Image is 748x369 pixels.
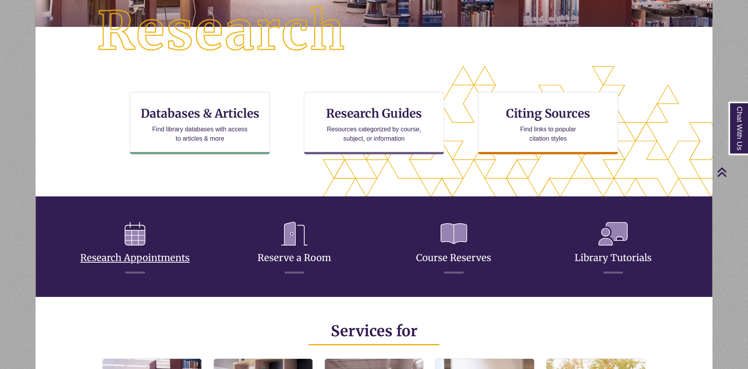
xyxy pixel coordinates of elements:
[717,167,746,177] a: Back to Top
[510,125,586,143] p: Find links to popular citation styles
[501,106,596,121] h3: Citing Sources
[304,92,444,154] a: Research Guides Resources categorized by course, subject, or information
[310,106,438,121] h3: Research Guides
[575,233,652,264] a: Library Tutorials
[331,322,418,340] span: Services for
[149,125,251,143] p: Find library databases with access to articles & more
[416,233,491,264] a: Course Reserves
[478,92,618,154] a: Citing Sources Find links to popular citation styles
[323,125,425,143] p: Resources categorized by course, subject, or information
[258,233,331,264] a: Reserve a Room
[130,92,270,154] a: Databases & Articles Find library databases with access to articles & more
[80,233,190,264] a: Research Appointments
[136,106,263,121] h3: Databases & Articles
